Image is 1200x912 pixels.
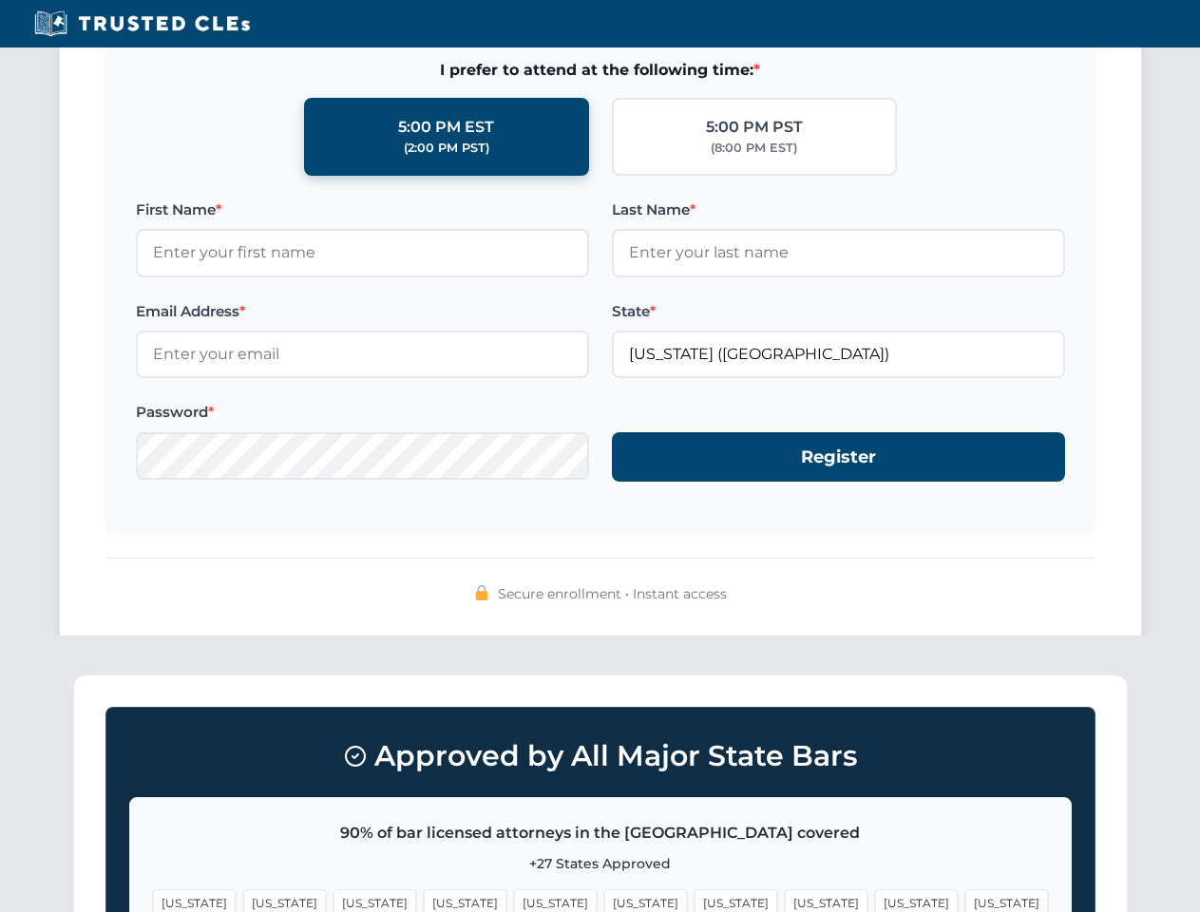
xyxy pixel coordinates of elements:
[398,115,494,140] div: 5:00 PM EST
[136,58,1065,83] span: I prefer to attend at the following time:
[136,229,589,276] input: Enter your first name
[612,432,1065,483] button: Register
[129,731,1072,782] h3: Approved by All Major State Bars
[404,139,489,158] div: (2:00 PM PST)
[136,199,589,221] label: First Name
[612,229,1065,276] input: Enter your last name
[706,115,803,140] div: 5:00 PM PST
[136,300,589,323] label: Email Address
[136,331,589,378] input: Enter your email
[29,9,256,38] img: Trusted CLEs
[711,139,797,158] div: (8:00 PM EST)
[612,300,1065,323] label: State
[474,585,489,600] img: 🔒
[498,583,727,604] span: Secure enrollment • Instant access
[612,199,1065,221] label: Last Name
[136,401,589,424] label: Password
[153,821,1048,845] p: 90% of bar licensed attorneys in the [GEOGRAPHIC_DATA] covered
[153,853,1048,874] p: +27 States Approved
[612,331,1065,378] input: Louisiana (LA)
